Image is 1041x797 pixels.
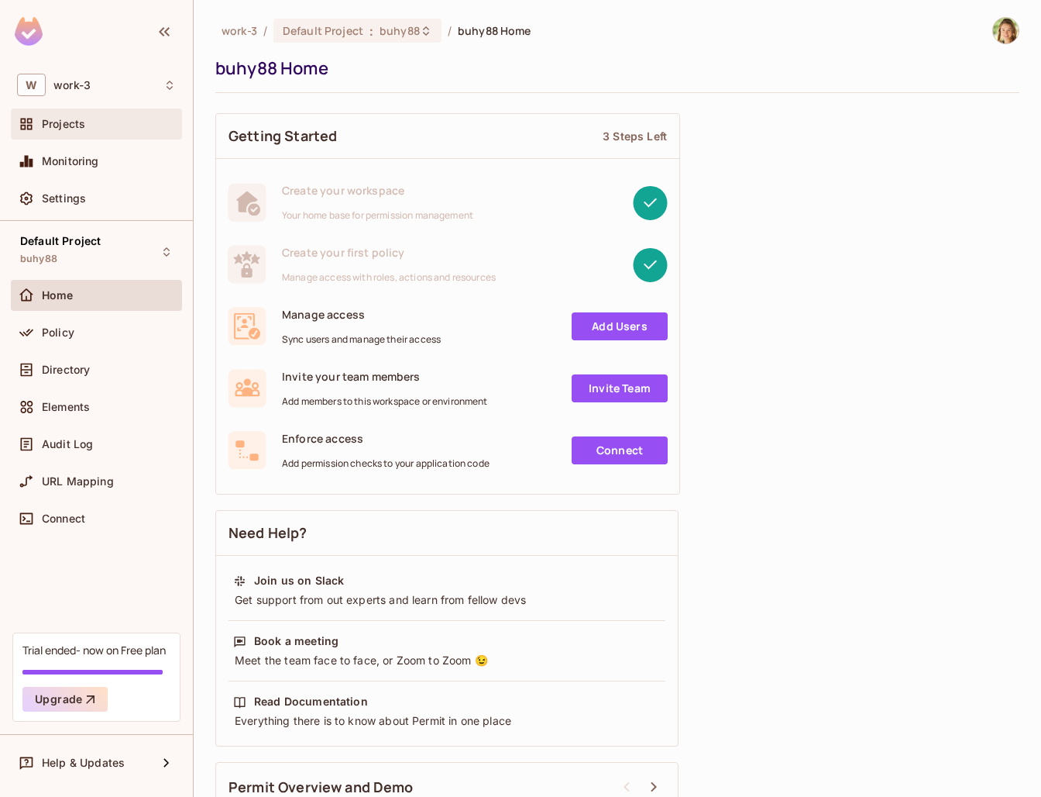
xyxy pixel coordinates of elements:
span: Add permission checks to your application code [282,457,490,470]
span: Projects [42,118,85,130]
span: Your home base for permission management [282,209,473,222]
span: Help & Updates [42,757,125,769]
span: Default Project [20,235,101,247]
span: Audit Log [42,438,93,450]
img: Natalia Edelson [993,18,1019,43]
span: Sync users and manage their access [282,333,441,346]
span: Need Help? [228,523,307,543]
a: Add Users [572,312,668,340]
li: / [263,23,267,38]
li: / [448,23,452,38]
span: : [369,25,374,37]
span: Connect [42,512,85,525]
span: Getting Started [228,126,337,146]
span: Create your first policy [282,245,496,260]
div: Read Documentation [254,694,368,709]
span: URL Mapping [42,475,114,488]
span: Home [42,289,74,302]
div: Trial ended- now on Free plan [22,643,166,657]
span: Workspace: work-3 [53,79,91,91]
span: Directory [42,364,90,376]
span: Manage access [282,307,441,322]
span: buhy88 [20,253,57,265]
span: Enforce access [282,431,490,446]
span: Invite your team members [282,369,488,384]
div: Book a meeting [254,633,338,649]
span: Policy [42,326,74,339]
a: Invite Team [572,374,668,402]
img: SReyMgAAAABJRU5ErkJggg== [15,17,43,46]
div: 3 Steps Left [603,129,667,143]
div: Join us on Slack [254,573,344,588]
div: Get support from out experts and learn from fellow devs [233,592,661,608]
span: Default Project [283,23,363,38]
a: Connect [572,436,668,464]
span: Add members to this workspace or environment [282,395,488,408]
span: Elements [42,401,90,413]
span: Create your workspace [282,183,473,198]
span: the active workspace [222,23,257,38]
span: Permit Overview and Demo [228,778,414,797]
span: Settings [42,192,86,205]
span: buhy88 [380,23,420,38]
span: W [17,74,46,96]
span: buhy88 Home [458,23,531,38]
span: Monitoring [42,155,99,167]
span: Manage access with roles, actions and resources [282,271,496,284]
div: Everything there is to know about Permit in one place [233,713,661,729]
div: Meet the team face to face, or Zoom to Zoom 😉 [233,653,661,668]
button: Upgrade [22,687,108,712]
div: buhy88 Home [215,57,1012,80]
